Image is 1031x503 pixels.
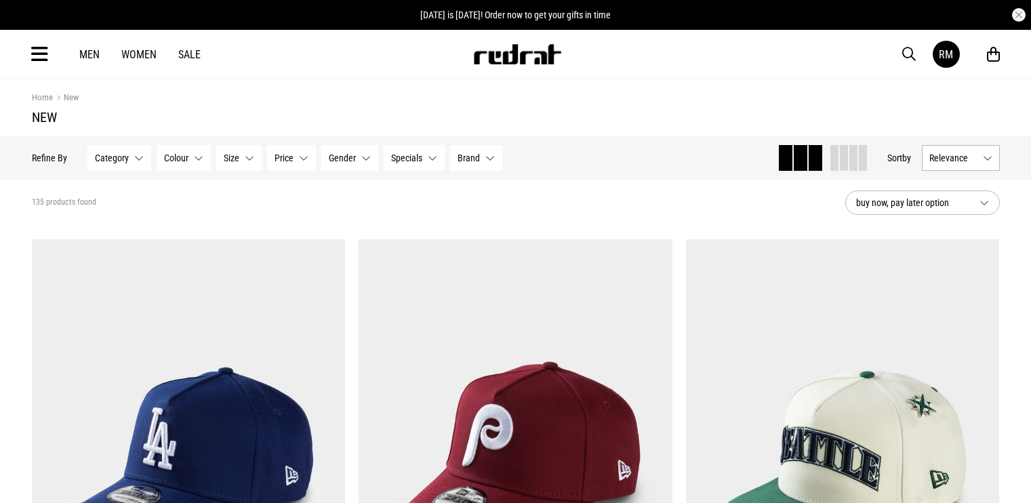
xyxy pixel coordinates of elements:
button: Sortby [887,150,911,166]
span: Relevance [929,153,977,163]
a: Sale [178,48,201,61]
div: RM [939,48,953,61]
button: Gender [321,145,378,171]
h1: New [32,109,1000,125]
span: [DATE] is [DATE]! Order now to get your gifts in time [420,9,611,20]
span: Brand [458,153,480,163]
a: Women [121,48,157,61]
span: Gender [329,153,356,163]
span: 135 products found [32,197,96,208]
span: by [902,153,911,163]
p: Refine By [32,153,67,163]
span: Category [95,153,129,163]
span: Specials [391,153,422,163]
button: Price [267,145,316,171]
span: Colour [164,153,188,163]
a: Men [79,48,100,61]
a: New [53,92,79,105]
button: buy now, pay later option [845,190,1000,215]
span: Size [224,153,239,163]
span: buy now, pay later option [856,195,969,211]
button: Brand [450,145,502,171]
button: Specials [384,145,445,171]
span: Price [275,153,294,163]
button: Category [87,145,151,171]
img: Redrat logo [472,44,562,64]
button: Size [216,145,262,171]
button: Colour [157,145,211,171]
button: Relevance [922,145,1000,171]
a: Home [32,92,53,102]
